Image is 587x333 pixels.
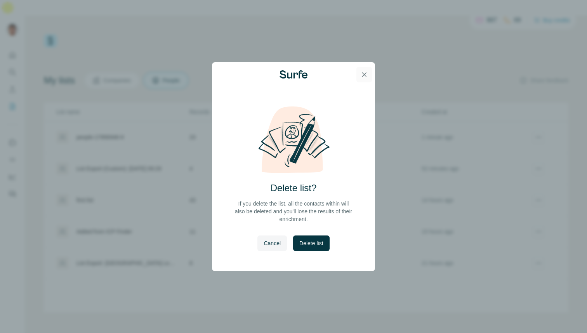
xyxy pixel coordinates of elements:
[280,70,307,79] img: Surfe Logo
[250,106,337,174] img: delete-list
[264,239,281,247] span: Cancel
[234,200,353,223] p: If you delete the list, all the contacts within will also be deleted and you'll lose the results ...
[299,239,323,247] span: Delete list
[293,235,329,251] button: Delete list
[271,182,317,194] h2: Delete list?
[257,235,287,251] button: Cancel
